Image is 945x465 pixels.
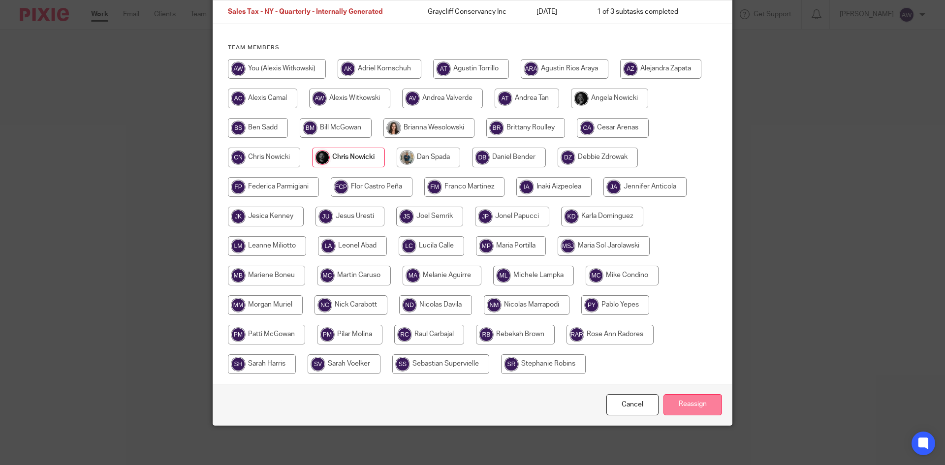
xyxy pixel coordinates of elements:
span: Sales Tax - NY - Quarterly - Internally Generated [228,9,383,16]
h4: Team members [228,44,717,52]
a: Close this dialog window [606,394,659,415]
p: Graycliff Conservancy Inc [428,7,517,17]
td: 1 of 3 subtasks completed [587,0,699,24]
input: Reassign [663,394,722,415]
p: [DATE] [536,7,577,17]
